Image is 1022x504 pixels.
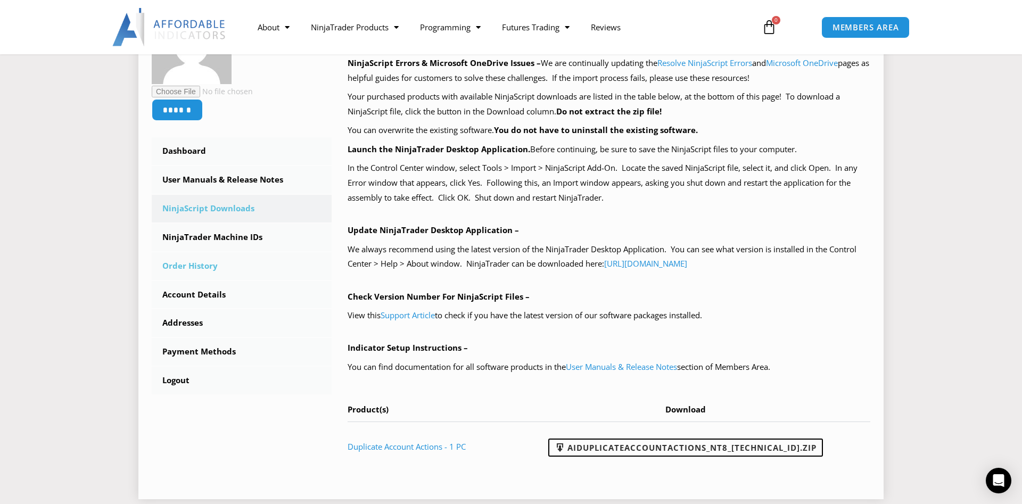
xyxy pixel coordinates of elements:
b: Indicator Setup Instructions – [348,342,468,353]
a: AIDuplicateAccountActions_NT8_[TECHNICAL_ID].zip [548,439,823,457]
b: NinjaScript Errors & Microsoft OneDrive Issues – [348,57,541,68]
a: Programming [409,15,491,39]
nav: Account pages [152,137,332,394]
p: View this to check if you have the latest version of our software packages installed. [348,308,871,323]
span: Download [665,404,706,415]
a: Logout [152,367,332,394]
a: Support Article [381,310,435,320]
a: About [247,15,300,39]
a: Reviews [580,15,631,39]
p: You can find documentation for all software products in the section of Members Area. [348,360,871,375]
a: Payment Methods [152,338,332,366]
span: 0 [772,16,780,24]
b: Check Version Number For NinjaScript Files – [348,291,530,302]
a: Futures Trading [491,15,580,39]
p: We always recommend using the latest version of the NinjaTrader Desktop Application. You can see ... [348,242,871,272]
p: You can overwrite the existing software. [348,123,871,138]
a: MEMBERS AREA [821,16,910,38]
a: NinjaScript Downloads [152,195,332,222]
div: Open Intercom Messenger [986,468,1011,493]
p: In the Control Center window, select Tools > Import > NinjaScript Add-On. Locate the saved NinjaS... [348,161,871,205]
p: Your purchased products with available NinjaScript downloads are listed in the table below, at th... [348,89,871,119]
a: NinjaTrader Products [300,15,409,39]
b: Update NinjaTrader Desktop Application – [348,225,519,235]
a: User Manuals & Release Notes [152,166,332,194]
a: Microsoft OneDrive [766,57,838,68]
span: MEMBERS AREA [833,23,899,31]
a: Resolve NinjaScript Errors [657,57,752,68]
a: Account Details [152,281,332,309]
b: You do not have to uninstall the existing software. [494,125,698,135]
a: Dashboard [152,137,332,165]
nav: Menu [247,15,749,39]
a: User Manuals & Release Notes [566,361,677,372]
b: Do not extract the zip file! [556,106,662,117]
a: Addresses [152,309,332,337]
img: LogoAI | Affordable Indicators – NinjaTrader [112,8,227,46]
a: 0 [746,12,793,43]
a: [URL][DOMAIN_NAME] [604,258,687,269]
b: Launch the NinjaTrader Desktop Application. [348,144,530,154]
a: Order History [152,252,332,280]
a: Duplicate Account Actions - 1 PC [348,441,466,452]
p: We are continually updating the and pages as helpful guides for customers to solve these challeng... [348,56,871,86]
span: Product(s) [348,404,389,415]
a: NinjaTrader Machine IDs [152,224,332,251]
p: Before continuing, be sure to save the NinjaScript files to your computer. [348,142,871,157]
